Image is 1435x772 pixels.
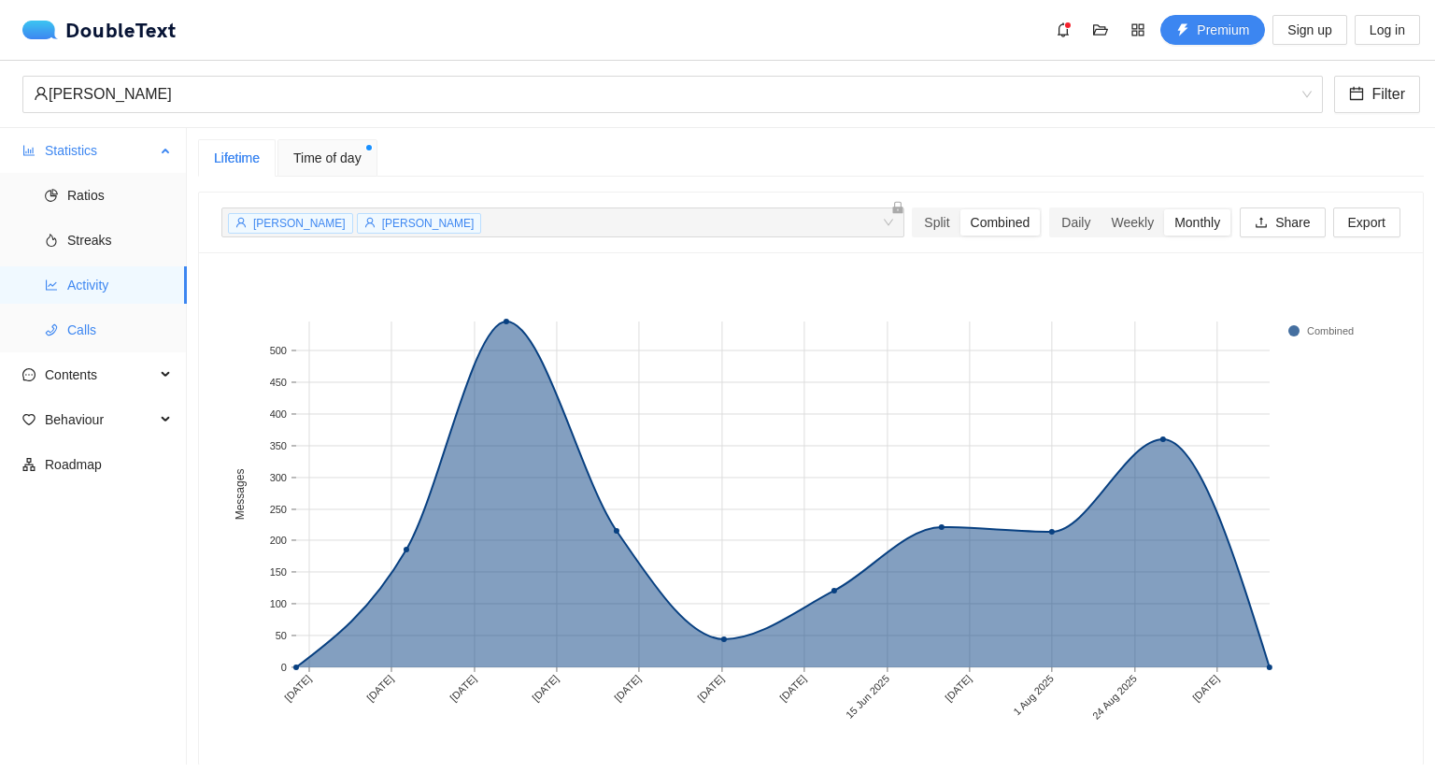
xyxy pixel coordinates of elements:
span: user [34,86,49,101]
text: 24 Aug 2025 [1090,673,1139,722]
span: Filter [1371,82,1405,106]
text: 0 [281,662,287,673]
button: thunderboltPremium [1160,15,1265,45]
span: Time of day [293,148,362,168]
text: 500 [270,345,287,356]
text: 450 [270,377,287,388]
button: calendarFilter [1334,76,1420,113]
span: [PERSON_NAME] [253,217,346,230]
text: 350 [270,440,287,451]
div: Weekly [1101,209,1164,236]
text: 300 [270,472,287,483]
span: user [235,217,247,228]
a: logoDoubleText [22,21,177,39]
text: [DATE] [695,673,726,704]
text: 15 Jun 2025 [844,673,891,721]
text: Messages [234,469,247,521]
span: heart [22,413,36,426]
text: [DATE] [364,673,395,704]
span: Maya Lucy Schicker [34,77,1312,112]
span: lock [891,201,904,214]
text: [DATE] [530,673,561,704]
span: apartment [22,458,36,471]
span: Contents [45,356,155,393]
text: 250 [270,504,287,515]
button: Export [1333,207,1400,237]
span: pie-chart [45,189,58,202]
div: Daily [1051,209,1101,236]
button: Sign up [1272,15,1346,45]
span: Log in [1370,20,1405,40]
span: Streaks [67,222,172,259]
text: [DATE] [612,673,643,704]
div: DoubleText [22,21,177,39]
span: Calls [67,311,172,349]
span: folder-open [1087,22,1115,37]
text: 200 [270,535,287,546]
span: Ratios [67,177,172,214]
span: Share [1275,212,1310,233]
text: [DATE] [448,673,478,704]
span: bar-chart [22,144,36,157]
button: Log in [1355,15,1420,45]
text: [DATE] [777,673,808,704]
button: uploadShare [1240,207,1325,237]
span: Activity [67,266,172,304]
span: phone [45,323,58,336]
text: 1 Aug 2025 [1011,673,1056,718]
span: calendar [1349,86,1364,104]
span: Premium [1197,20,1249,40]
span: Sign up [1287,20,1331,40]
span: Statistics [45,132,155,169]
button: bell [1048,15,1078,45]
span: message [22,368,36,381]
text: [DATE] [282,673,313,704]
span: [PERSON_NAME] [382,217,475,230]
img: logo [22,21,65,39]
span: line-chart [45,279,58,292]
div: Lifetime [214,148,260,168]
text: [DATE] [943,673,973,704]
button: appstore [1123,15,1153,45]
span: upload [1255,216,1268,231]
button: folder-open [1086,15,1115,45]
div: Split [914,209,959,236]
div: Combined [960,209,1041,236]
span: thunderbolt [1176,23,1189,38]
span: Export [1348,212,1385,233]
div: Monthly [1164,209,1230,236]
span: bell [1049,22,1077,37]
div: [PERSON_NAME] [34,77,1295,112]
text: 100 [270,598,287,609]
span: appstore [1124,22,1152,37]
span: Roadmap [45,446,172,483]
text: 400 [270,408,287,420]
text: 50 [276,630,287,641]
text: [DATE] [1190,673,1221,704]
text: 150 [270,566,287,578]
span: user [364,217,376,228]
span: fire [45,234,58,247]
span: Behaviour [45,401,155,438]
